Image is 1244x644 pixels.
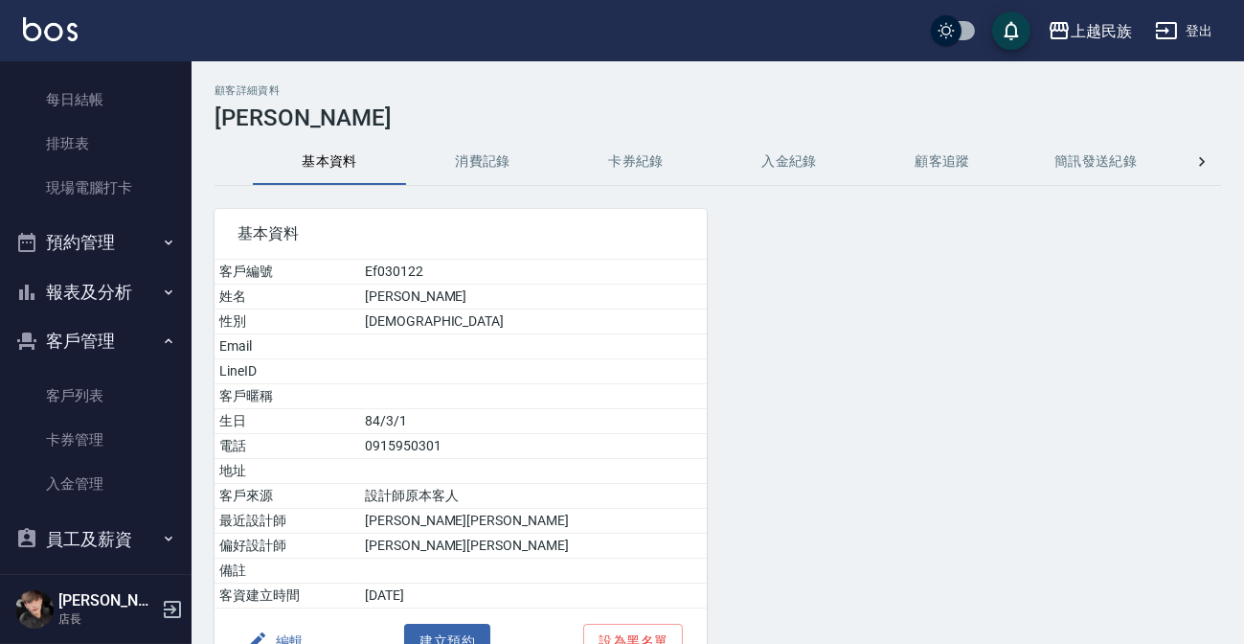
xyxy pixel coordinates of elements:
[58,591,156,610] h5: [PERSON_NAME]
[215,559,360,584] td: 備註
[712,139,866,185] button: 入金紀錄
[360,434,706,459] td: 0915950301
[1019,139,1172,185] button: 簡訊發送紀錄
[8,316,184,366] button: 客戶管理
[215,534,360,559] td: 偏好設計師
[360,534,706,559] td: [PERSON_NAME][PERSON_NAME]
[360,409,706,434] td: 84/3/1
[406,139,559,185] button: 消費記錄
[360,310,706,334] td: [DEMOGRAPHIC_DATA]
[8,122,184,166] a: 排班表
[8,267,184,317] button: 報表及分析
[360,260,706,285] td: Ef030122
[360,484,706,509] td: 設計師原本客人
[8,218,184,267] button: 預約管理
[8,462,184,506] a: 入金管理
[215,104,1221,131] h3: [PERSON_NAME]
[8,78,184,122] a: 每日結帳
[8,418,184,462] a: 卡券管理
[215,484,360,509] td: 客戶來源
[215,285,360,310] td: 姓名
[215,434,360,459] td: 電話
[360,509,706,534] td: [PERSON_NAME][PERSON_NAME]
[1071,19,1132,43] div: 上越民族
[8,515,184,564] button: 員工及薪資
[23,17,78,41] img: Logo
[253,139,406,185] button: 基本資料
[8,166,184,210] a: 現場電腦打卡
[215,584,360,609] td: 客資建立時間
[215,359,360,384] td: LineID
[215,384,360,409] td: 客戶暱稱
[215,310,360,334] td: 性別
[866,139,1019,185] button: 顧客追蹤
[8,563,184,613] button: 商品管理
[360,285,706,310] td: [PERSON_NAME]
[360,584,706,609] td: [DATE]
[237,224,684,243] span: 基本資料
[1147,13,1221,49] button: 登出
[215,334,360,359] td: Email
[15,590,54,629] img: Person
[215,84,1221,97] h2: 顧客詳細資料
[8,374,184,418] a: 客戶列表
[559,139,712,185] button: 卡券紀錄
[215,409,360,434] td: 生日
[58,610,156,628] p: 店長
[1040,11,1140,51] button: 上越民族
[992,11,1030,50] button: save
[215,260,360,285] td: 客戶編號
[215,459,360,484] td: 地址
[215,509,360,534] td: 最近設計師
